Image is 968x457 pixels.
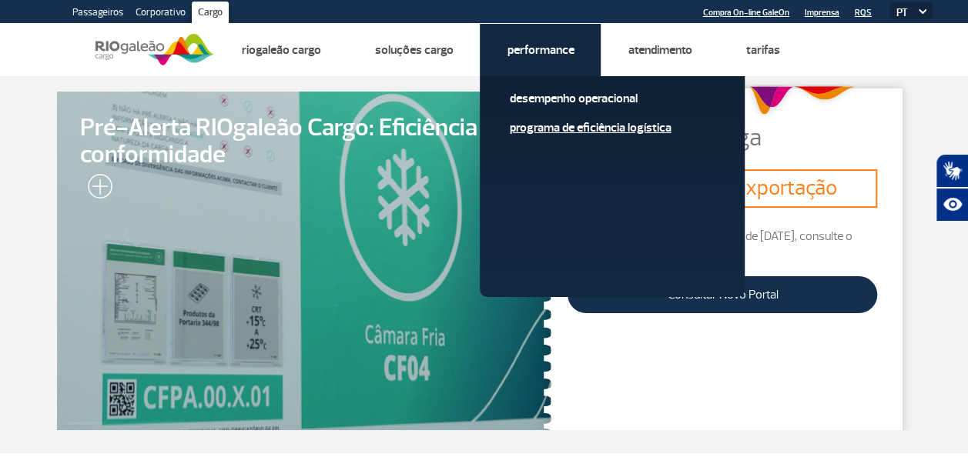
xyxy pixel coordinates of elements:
[936,154,968,222] div: Plugin de acessibilidade da Hand Talk.
[936,154,968,188] button: Abrir tradutor de língua de sinais.
[66,2,129,26] a: Passageiros
[936,188,968,222] button: Abrir recursos assistivos.
[129,2,192,26] a: Corporativo
[507,42,574,58] a: Performance
[703,8,789,18] a: Compra On-line GaleOn
[80,174,112,205] img: leia-mais
[855,8,872,18] a: RQS
[241,42,320,58] a: Riogaleão Cargo
[80,115,528,168] span: Pré-Alerta RIOgaleão Cargo: Eficiência e conformidade
[509,90,715,107] a: Desempenho Operacional
[192,2,229,26] a: Cargo
[374,42,453,58] a: Soluções Cargo
[745,42,779,58] a: Tarifas
[509,119,715,136] a: Programa de Eficiência Logística
[57,92,551,430] a: Pré-Alerta RIOgaleão Cargo: Eficiência e conformidade
[805,8,839,18] a: Imprensa
[628,42,692,58] a: Atendimento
